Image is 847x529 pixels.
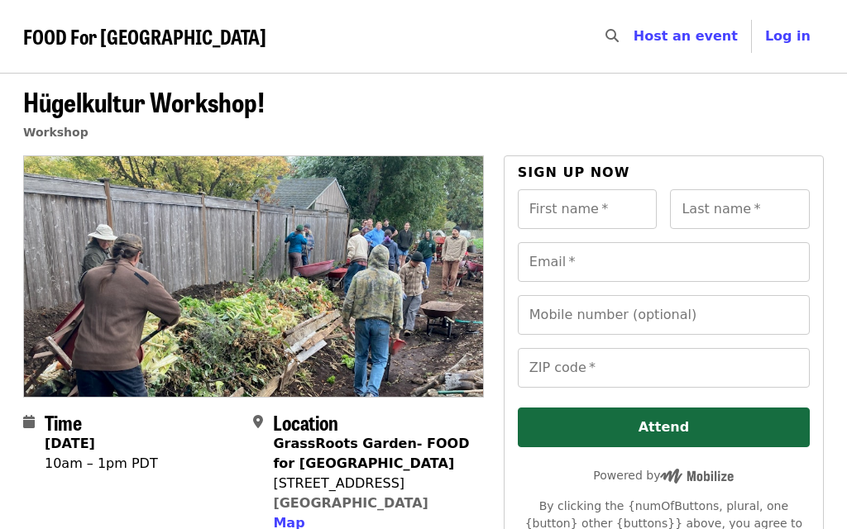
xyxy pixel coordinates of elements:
span: Hügelkultur Workshop! [23,82,265,121]
strong: [DATE] [45,436,95,451]
span: FOOD For [GEOGRAPHIC_DATA] [23,21,266,50]
span: Sign up now [518,164,630,180]
div: [STREET_ADDRESS] [273,474,470,493]
a: Host an event [634,28,738,44]
span: Location [273,407,338,436]
i: search icon [605,28,619,44]
strong: GrassRoots Garden- FOOD for [GEOGRAPHIC_DATA] [273,436,469,471]
a: Workshop [23,126,89,139]
i: map-marker-alt icon [253,414,263,430]
input: Email [518,242,810,282]
span: Powered by [593,469,734,482]
span: Time [45,407,82,436]
button: Attend [518,407,810,447]
img: Hügelkultur Workshop! organized by FOOD For Lane County [24,156,483,396]
a: [GEOGRAPHIC_DATA] [273,495,428,511]
div: 10am – 1pm PDT [45,454,158,474]
input: Search [629,17,642,56]
i: calendar icon [23,414,35,430]
a: FOOD For [GEOGRAPHIC_DATA] [23,25,266,49]
input: ZIP code [518,348,810,388]
img: Powered by Mobilize [660,469,734,484]
span: Log in [765,28,811,44]
input: Last name [670,189,810,229]
input: Mobile number (optional) [518,295,810,335]
button: Log in [752,20,824,53]
input: First name [518,189,658,229]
